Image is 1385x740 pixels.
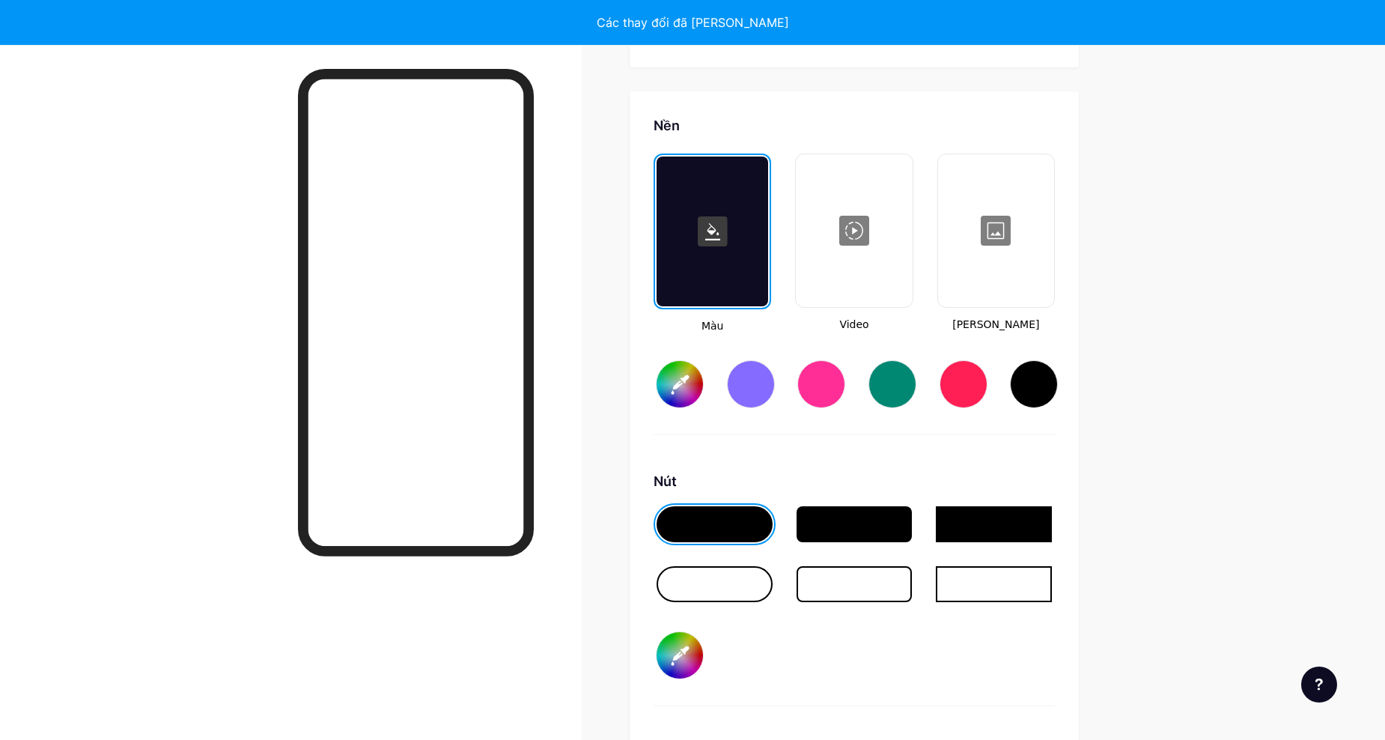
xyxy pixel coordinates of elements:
[654,471,1055,491] div: Nút
[654,318,771,334] span: Màu
[597,13,789,31] div: Các thay đổi đã [PERSON_NAME]
[937,317,1055,333] span: [PERSON_NAME]
[654,115,1055,136] div: Nền
[795,317,913,333] span: Video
